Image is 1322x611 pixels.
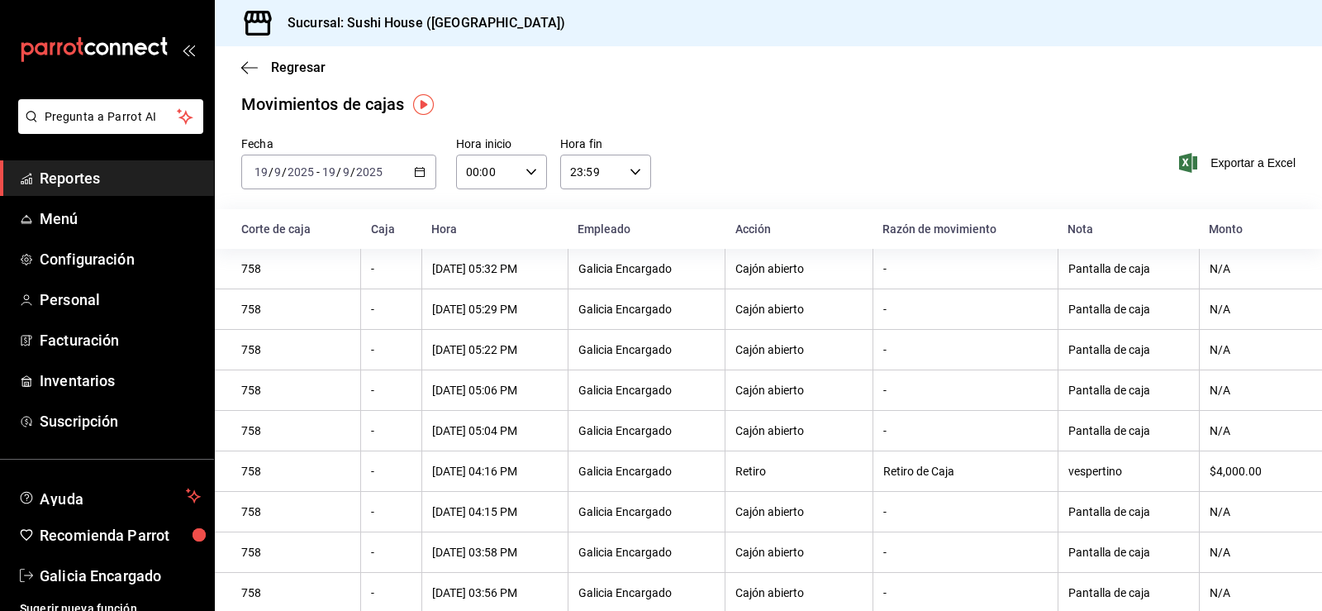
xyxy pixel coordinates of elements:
[1068,303,1189,316] div: Pantalla de caja
[883,505,1048,518] div: -
[321,165,336,179] input: --
[735,303,862,316] div: Cajón abierto
[241,262,350,275] div: 758
[578,222,716,236] div: Empleado
[1068,262,1189,275] div: Pantalla de caja
[241,546,350,559] div: 758
[241,222,351,236] div: Corte de caja
[40,208,201,230] span: Menú
[1182,153,1296,173] button: Exportar a Excel
[578,505,716,518] div: Galicia Encargado
[432,303,558,316] div: [DATE] 05:29 PM
[254,165,269,179] input: --
[316,165,320,179] span: -
[241,92,405,117] div: Movimientos de cajas
[432,586,558,599] div: [DATE] 03:56 PM
[883,303,1048,316] div: -
[1210,303,1296,316] div: N/A
[355,165,383,179] input: ----
[578,384,716,397] div: Galicia Encargado
[274,13,565,33] h3: Sucursal: Sushi House ([GEOGRAPHIC_DATA])
[40,248,201,270] span: Configuración
[578,343,716,356] div: Galicia Encargado
[735,424,862,437] div: Cajón abierto
[1068,384,1189,397] div: Pantalla de caja
[1068,465,1189,478] div: vespertino
[241,586,350,599] div: 758
[271,60,326,75] span: Regresar
[342,165,350,179] input: --
[241,303,350,316] div: 758
[1068,546,1189,559] div: Pantalla de caja
[432,343,558,356] div: [DATE] 05:22 PM
[883,384,1048,397] div: -
[40,565,201,587] span: Galicia Encargado
[40,167,201,189] span: Reportes
[1068,343,1189,356] div: Pantalla de caja
[40,524,201,547] span: Recomienda Parrot
[1068,505,1189,518] div: Pantalla de caja
[1068,222,1189,236] div: Nota
[883,546,1048,559] div: -
[18,99,203,134] button: Pregunta a Parrot AI
[371,505,411,518] div: -
[883,465,1048,478] div: Retiro de Caja
[882,222,1048,236] div: Razón de movimiento
[350,165,355,179] span: /
[883,343,1048,356] div: -
[371,303,411,316] div: -
[1210,586,1296,599] div: N/A
[1210,384,1296,397] div: N/A
[883,262,1048,275] div: -
[735,546,862,559] div: Cajón abierto
[182,43,195,56] button: open_drawer_menu
[735,505,862,518] div: Cajón abierto
[371,586,411,599] div: -
[371,424,411,437] div: -
[241,465,350,478] div: 758
[432,384,558,397] div: [DATE] 05:06 PM
[45,108,178,126] span: Pregunta a Parrot AI
[371,384,411,397] div: -
[40,329,201,351] span: Facturación
[735,262,862,275] div: Cajón abierto
[273,165,282,179] input: --
[432,424,558,437] div: [DATE] 05:04 PM
[578,262,716,275] div: Galicia Encargado
[1068,424,1189,437] div: Pantalla de caja
[432,465,558,478] div: [DATE] 04:16 PM
[241,384,350,397] div: 758
[282,165,287,179] span: /
[578,303,716,316] div: Galicia Encargado
[1210,262,1296,275] div: N/A
[432,505,558,518] div: [DATE] 04:15 PM
[578,546,716,559] div: Galicia Encargado
[413,94,434,115] img: Tooltip marker
[1210,546,1296,559] div: N/A
[1209,222,1296,236] div: Monto
[12,120,203,137] a: Pregunta a Parrot AI
[1068,586,1189,599] div: Pantalla de caja
[241,424,350,437] div: 758
[735,586,862,599] div: Cajón abierto
[431,222,558,236] div: Hora
[578,586,716,599] div: Galicia Encargado
[735,222,863,236] div: Acción
[1210,465,1296,478] div: $4,000.00
[1210,343,1296,356] div: N/A
[269,165,273,179] span: /
[735,384,862,397] div: Cajón abierto
[456,138,547,150] label: Hora inicio
[40,289,201,311] span: Personal
[287,165,315,179] input: ----
[336,165,341,179] span: /
[241,505,350,518] div: 758
[371,343,411,356] div: -
[371,262,411,275] div: -
[432,546,558,559] div: [DATE] 03:58 PM
[40,410,201,432] span: Suscripción
[1210,505,1296,518] div: N/A
[883,586,1048,599] div: -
